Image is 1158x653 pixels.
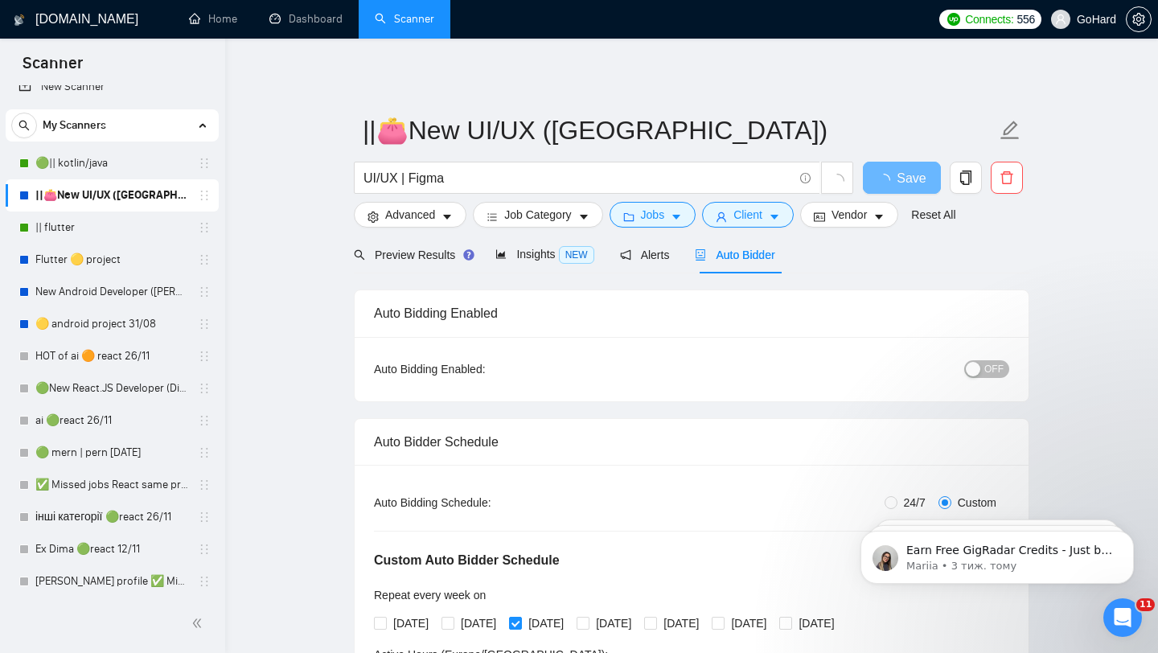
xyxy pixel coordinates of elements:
[725,614,773,632] span: [DATE]
[473,202,602,228] button: barsJob Categorycaret-down
[589,614,638,632] span: [DATE]
[522,614,570,632] span: [DATE]
[620,249,631,261] span: notification
[198,575,211,588] span: holder
[363,110,996,150] input: Scanner name...
[1055,14,1066,25] span: user
[35,244,188,276] a: Flutter 🟡 project
[198,446,211,459] span: holder
[504,206,571,224] span: Job Category
[43,109,106,142] span: My Scanners
[354,202,466,228] button: settingAdvancedcaret-down
[951,170,981,185] span: copy
[374,589,486,602] span: Repeat every week on
[991,162,1023,194] button: delete
[198,543,211,556] span: holder
[35,405,188,437] a: ai 🟢react 26/11
[198,382,211,395] span: holder
[814,211,825,223] span: idcard
[1126,13,1152,26] a: setting
[769,211,780,223] span: caret-down
[657,614,705,632] span: [DATE]
[10,51,96,85] span: Scanner
[610,202,696,228] button: folderJobscaret-down
[578,211,589,223] span: caret-down
[374,494,585,511] div: Auto Bidding Schedule:
[35,501,188,533] a: інші категорії 🟢react 26/11
[363,168,793,188] input: Search Freelance Jobs...
[1127,13,1151,26] span: setting
[1136,598,1155,611] span: 11
[198,318,211,331] span: holder
[374,360,585,378] div: Auto Bidding Enabled:
[800,173,811,183] span: info-circle
[35,533,188,565] a: Ex Dima 🟢react 12/11
[911,206,955,224] a: Reset All
[800,202,898,228] button: idcardVendorcaret-down
[198,350,211,363] span: holder
[873,211,885,223] span: caret-down
[354,249,365,261] span: search
[198,414,211,427] span: holder
[965,10,1013,28] span: Connects:
[368,211,379,223] span: setting
[374,551,560,570] h5: Custom Auto Bidder Schedule
[14,7,25,33] img: logo
[35,469,188,501] a: ✅ Missed jobs React same project 23/08
[198,478,211,491] span: holder
[191,615,207,631] span: double-left
[354,248,470,261] span: Preview Results
[702,202,794,228] button: userClientcaret-down
[35,212,188,244] a: || flutter
[830,174,844,188] span: loading
[35,372,188,405] a: 🟢New React.JS Developer (Dima H)
[35,340,188,372] a: HOT of ai 🟠 react 26/11
[641,206,665,224] span: Jobs
[11,113,37,138] button: search
[462,248,476,262] div: Tooltip anchor
[695,248,774,261] span: Auto Bidder
[733,206,762,224] span: Client
[897,168,926,188] span: Save
[12,120,36,131] span: search
[35,147,188,179] a: 🟢|| kotlin/java
[863,162,941,194] button: Save
[35,179,188,212] a: ||👛New UI/UX ([GEOGRAPHIC_DATA])
[877,174,897,187] span: loading
[6,71,219,103] li: New Scanner
[198,189,211,202] span: holder
[992,170,1022,185] span: delete
[198,511,211,524] span: holder
[18,71,206,103] a: New Scanner
[189,12,237,26] a: homeHome
[1017,10,1035,28] span: 556
[441,211,453,223] span: caret-down
[198,157,211,170] span: holder
[374,419,1009,465] div: Auto Bidder Schedule
[495,248,593,261] span: Insights
[950,162,982,194] button: copy
[951,494,1003,511] span: Custom
[695,249,706,261] span: robot
[198,253,211,266] span: holder
[671,211,682,223] span: caret-down
[198,285,211,298] span: holder
[1126,6,1152,32] button: setting
[984,360,1004,378] span: OFF
[716,211,727,223] span: user
[487,211,498,223] span: bars
[198,221,211,234] span: holder
[792,614,840,632] span: [DATE]
[35,437,188,469] a: 🟢 mern | pern [DATE]
[269,12,343,26] a: dashboardDashboard
[454,614,503,632] span: [DATE]
[35,276,188,308] a: New Android Developer ([PERSON_NAME])
[836,497,1158,610] iframe: Intercom notifications повідомлення
[35,565,188,598] a: [PERSON_NAME] profile ✅ Missed jobs React not take to 2025 26/11
[35,308,188,340] a: 🟡 android project 31/08
[1103,598,1142,637] iframe: Intercom live chat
